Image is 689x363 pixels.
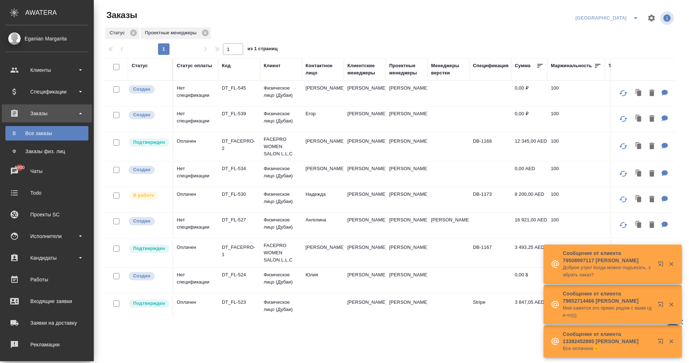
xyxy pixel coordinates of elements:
[264,110,298,125] p: Физическое лицо (Дубаи)
[469,134,511,159] td: DB-1168
[658,167,672,181] button: Для КМ: SOK BEAUTY FZ LLC последний въезд был 10 июня 2024 года айди действует до января 2026 год...
[469,187,511,212] td: DB-1173
[646,218,658,233] button: Удалить
[646,139,658,154] button: Удалить
[264,85,298,99] p: Физическое лицо (Дубаи)
[132,62,148,69] div: Статус
[5,317,88,328] div: Заявки на доставку
[5,274,88,285] div: Работы
[615,216,632,234] button: Обновить
[515,62,530,69] div: Сумма
[264,242,298,264] p: FACEPRO WOMEN SALON L.L.C
[511,81,547,106] td: 0,00 ₽
[110,29,127,36] p: Статус
[128,165,169,175] div: Выставляется автоматически при создании заказа
[133,166,150,173] p: Создан
[664,261,679,267] button: Закрыть
[133,111,150,118] p: Создан
[302,213,344,238] td: Ангелина
[222,110,256,117] p: DT_FL-539
[302,240,344,265] td: [PERSON_NAME]
[547,240,605,265] td: 28
[173,107,218,132] td: Нет спецификации
[5,296,88,307] div: Входящие заявки
[643,9,660,27] span: Настроить таблицу
[615,165,632,182] button: Обновить
[386,295,427,320] td: [PERSON_NAME]
[302,134,344,159] td: [PERSON_NAME]
[247,44,278,55] span: из 1 страниц
[222,216,256,224] p: DT_FL-527
[547,134,605,159] td: 100
[128,216,169,226] div: Выставляется автоматически при создании заказа
[431,62,466,77] div: Менеджеры верстки
[632,112,646,126] button: Клонировать
[5,126,88,141] a: ВВсе заказы
[105,9,137,21] span: Заказы
[173,134,218,159] td: Оплачен
[2,336,92,354] a: Рекламации
[344,187,386,212] td: [PERSON_NAME]
[563,250,653,264] p: Сообщение от клиента 79508997117 [PERSON_NAME]
[5,35,88,43] div: Eganian Margarita
[646,86,658,101] button: Удалить
[141,27,211,39] div: Проектные менеджеры
[658,112,672,126] button: Для КМ: от КВ получение визы
[128,191,169,200] div: Выставляет ПМ после принятия заказа от КМа
[222,191,256,198] p: DT_FL-530
[302,187,344,212] td: Надежда
[658,139,672,154] button: Для КМ: Виза Альмира и ОHС test договор на неполный рабочий день Мадина
[469,295,511,320] td: Stripe
[511,240,547,265] td: 3 493,25 AED
[547,161,605,187] td: 100
[133,245,165,252] p: Подтвержден
[264,216,298,231] p: Физическое лицо (Дубаи)
[5,166,88,177] div: Чаты
[2,271,92,289] a: Работы
[264,136,298,157] p: FACEPRO WOMEN SALON L.L.C
[386,213,427,238] td: [PERSON_NAME]
[2,292,92,310] a: Входящие заявки
[173,240,218,265] td: Оплачен
[5,65,88,75] div: Клиенты
[25,5,94,20] div: AWATERA
[5,231,88,242] div: Исполнители
[632,218,646,233] button: Клонировать
[664,301,679,308] button: Закрыть
[646,167,658,181] button: Удалить
[2,184,92,202] a: Todo
[653,334,671,351] button: Открыть в новой вкладке
[563,264,653,278] p: Доброе утро! Когда можно подъехать, забрать заказ?
[632,86,646,101] button: Клонировать
[615,110,632,128] button: Обновить
[632,192,646,207] button: Клонировать
[10,164,29,171] span: 5900
[386,240,427,265] td: [PERSON_NAME]
[547,213,605,238] td: 100
[145,29,199,36] p: Проектные менеджеры
[2,314,92,332] a: Заявки на доставку
[133,86,150,93] p: Создан
[563,304,653,319] p: Мне кажется это прямо рядом с вами где-то)))
[9,130,85,137] div: Все заказы
[5,187,88,198] div: Todo
[344,295,386,320] td: [PERSON_NAME]
[222,244,256,258] p: DT_FACEPRO-1
[5,209,88,220] div: Проекты SC
[344,107,386,132] td: [PERSON_NAME]
[344,81,386,106] td: [PERSON_NAME]
[511,268,547,293] td: 0,00 $
[128,110,169,120] div: Выставляется автоматически при создании заказа
[646,112,658,126] button: Удалить
[563,345,653,352] p: Все оплачено🌞
[105,27,139,39] div: Статус
[5,339,88,350] div: Рекламации
[511,134,547,159] td: 12 345,00 AED
[222,165,256,172] p: DT_FL-534
[173,187,218,212] td: Оплачен
[632,167,646,181] button: Клонировать
[609,62,619,69] div: Тэги
[264,271,298,286] p: Физическое лицо (Дубаи)
[632,139,646,154] button: Клонировать
[347,62,382,77] div: Клиентские менеджеры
